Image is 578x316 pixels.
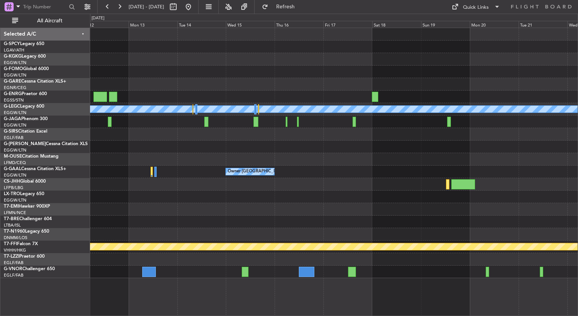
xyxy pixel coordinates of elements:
span: G-GARE [4,79,21,84]
span: T7-LZZI [4,254,19,259]
a: CS-JHHGlobal 6000 [4,179,46,184]
div: Sun 19 [421,21,470,28]
div: Fri 17 [323,21,372,28]
span: CS-JHH [4,179,20,184]
a: EGLF/FAB [4,260,23,266]
a: T7-EMIHawker 900XP [4,204,50,209]
a: EGGW/LTN [4,72,26,78]
span: LX-TRO [4,192,20,196]
a: G-VNORChallenger 650 [4,267,55,271]
span: G-KGKG [4,54,22,59]
span: T7-FFI [4,242,17,246]
a: LX-TROLegacy 650 [4,192,44,196]
div: Mon 13 [129,21,177,28]
a: EGLF/FAB [4,272,23,278]
a: LFMD/CEQ [4,160,26,166]
a: G-ENRGPraetor 600 [4,92,47,96]
a: G-LEGCLegacy 600 [4,104,44,109]
a: LGAV/ATH [4,47,24,53]
span: T7-N1960 [4,229,25,234]
span: G-[PERSON_NAME] [4,142,46,146]
span: Refresh [270,4,301,9]
a: EGGW/LTN [4,197,26,203]
a: G-JAGAPhenom 300 [4,117,48,121]
span: G-ENRG [4,92,22,96]
a: T7-FFIFalcon 7X [4,242,38,246]
a: EGGW/LTN [4,147,26,153]
a: DNMM/LOS [4,235,27,241]
div: Sat 18 [372,21,421,28]
div: Owner [GEOGRAPHIC_DATA] ([GEOGRAPHIC_DATA]) [228,166,332,177]
a: G-[PERSON_NAME]Cessna Citation XLS [4,142,88,146]
div: Tue 14 [177,21,226,28]
a: EGGW/LTN [4,110,26,116]
a: EGGW/LTN [4,172,26,178]
div: Tue 21 [519,21,567,28]
div: [DATE] [92,15,104,22]
span: [DATE] - [DATE] [129,3,164,10]
a: EGGW/LTN [4,60,26,66]
a: EGLF/FAB [4,135,23,141]
span: M-OUSE [4,154,22,159]
div: Mon 20 [470,21,519,28]
span: G-SIRS [4,129,18,134]
span: G-GAAL [4,167,21,171]
span: All Aircraft [20,18,80,23]
button: Refresh [258,1,304,13]
span: G-FOMO [4,67,23,71]
span: G-SPCY [4,42,20,46]
a: VHHH/HKG [4,247,26,253]
div: Quick Links [463,4,489,11]
button: Quick Links [448,1,504,13]
input: Trip Number [23,1,67,13]
span: G-VNOR [4,267,22,271]
a: EGNR/CEG [4,85,26,91]
a: G-SPCYLegacy 650 [4,42,44,46]
a: T7-BREChallenger 604 [4,217,52,221]
a: G-KGKGLegacy 600 [4,54,46,59]
a: G-GARECessna Citation XLS+ [4,79,66,84]
a: T7-LZZIPraetor 600 [4,254,45,259]
a: EGSS/STN [4,97,24,103]
div: Sun 12 [80,21,129,28]
a: G-GAALCessna Citation XLS+ [4,167,66,171]
span: T7-EMI [4,204,19,209]
span: G-JAGA [4,117,21,121]
a: G-SIRSCitation Excel [4,129,47,134]
div: Thu 16 [275,21,323,28]
a: LTBA/ISL [4,222,21,228]
button: All Aircraft [8,15,82,27]
a: M-OUSECitation Mustang [4,154,59,159]
span: G-LEGC [4,104,20,109]
a: EGGW/LTN [4,122,26,128]
a: T7-N1960Legacy 650 [4,229,49,234]
a: G-FOMOGlobal 6000 [4,67,49,71]
a: LFPB/LBG [4,185,23,191]
span: T7-BRE [4,217,19,221]
div: Wed 15 [226,21,275,28]
a: LFMN/NCE [4,210,26,216]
